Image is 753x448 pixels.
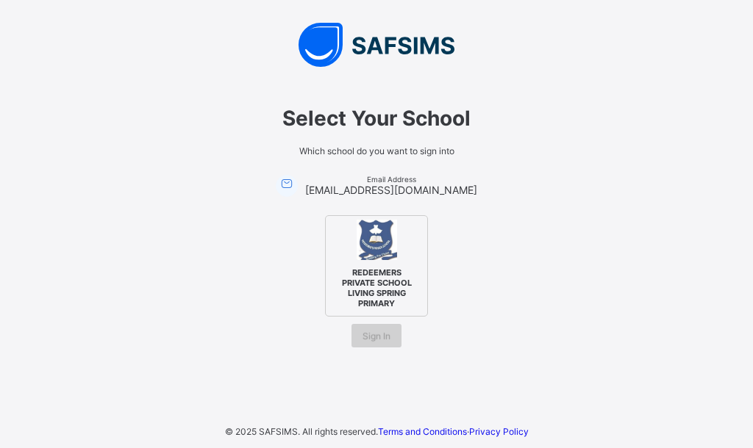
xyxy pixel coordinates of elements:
[332,264,421,312] span: REDEEMERS PRIVATE SCHOOL LIVING SPRING PRIMARY
[378,426,529,437] span: ·
[156,23,597,67] img: SAFSIMS Logo
[305,175,477,184] span: Email Address
[363,330,390,342] span: Sign In
[357,220,397,260] img: REDEEMERS PRIVATE SCHOOL LIVING SPRING PRIMARY
[469,426,529,437] a: Privacy Policy
[171,145,582,156] span: Which school do you want to sign into
[171,106,582,131] span: Select Your School
[378,426,467,437] a: Terms and Conditions
[225,426,378,437] span: © 2025 SAFSIMS. All rights reserved.
[305,184,477,196] span: [EMAIL_ADDRESS][DOMAIN_NAME]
